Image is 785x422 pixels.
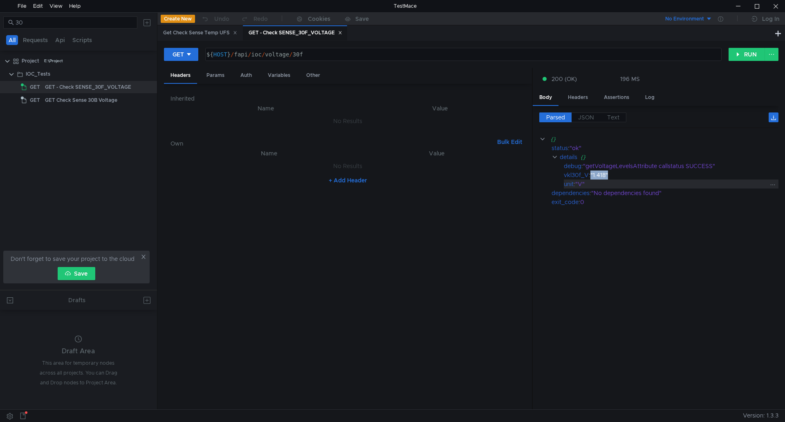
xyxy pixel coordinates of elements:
span: Version: 1.3.3 [743,410,778,422]
div: IOC_Tests [26,68,50,80]
div: : [564,162,778,171]
div: : [552,144,778,153]
div: "No dependencies found" [591,189,769,198]
div: Params [200,68,231,83]
span: GET [30,81,40,93]
div: Other [300,68,327,83]
th: Name [184,148,354,158]
button: Create New [161,15,195,23]
div: Get Check Sense Temp UFS [163,29,237,37]
div: : [564,180,778,189]
th: Name [177,103,354,113]
nz-embed-empty: No Results [333,162,362,170]
button: Undo [195,13,235,25]
div: 0 [580,198,768,207]
span: Parsed [546,114,565,121]
input: Search... [16,18,132,27]
div: Drafts [68,295,85,305]
span: GET [30,94,40,106]
div: Assertions [597,90,636,105]
div: debug [564,162,581,171]
div: "V" [575,180,767,189]
span: Text [607,114,619,121]
div: Log [639,90,661,105]
div: Body [533,90,558,106]
button: All [6,35,18,45]
span: 200 (OK) [552,74,577,83]
div: Headers [164,68,197,84]
button: Save [58,267,95,280]
div: Auth [234,68,258,83]
div: Redo [253,14,268,24]
nz-embed-empty: No Results [333,117,362,125]
div: E:\Project [44,55,63,67]
button: Scripts [70,35,94,45]
div: Cookies [308,14,330,24]
span: Don't forget to save your project to the cloud [11,254,135,264]
div: Log In [762,14,779,24]
th: Value [354,148,519,158]
button: + Add Header [325,175,370,185]
span: JSON [578,114,594,121]
div: : [564,171,778,180]
div: : [552,189,778,198]
button: Requests [20,35,50,45]
div: details [560,153,577,162]
div: Variables [261,68,297,83]
div: Headers [561,90,594,105]
div: {} [551,135,767,144]
button: No Environment [655,12,712,25]
div: vkl30f_V [564,171,589,180]
div: GET - Check SENSE_30F_VOLTAGE [45,81,131,93]
button: Bulk Edit [494,137,525,147]
div: status [552,144,568,153]
button: Api [53,35,67,45]
div: GET - Check SENSE_30F_VOLTAGE [249,29,342,37]
div: No Environment [665,15,704,23]
div: exit_code [552,198,579,207]
button: RUN [729,48,765,61]
div: Project [22,55,39,67]
div: GET [173,50,184,59]
div: Undo [214,14,229,24]
div: GET Check Sense 30B Voltage [45,94,117,106]
div: "ok" [570,144,768,153]
div: {} [581,153,768,162]
div: dependencies [552,189,590,198]
h6: Own [170,139,494,148]
div: "getVoltageLevelsAttribute callstatus SUCCESS" [583,162,768,171]
div: "1.418" [590,171,768,180]
h6: Inherited [170,94,525,103]
th: Value [354,103,525,113]
button: Redo [235,13,274,25]
div: unit [564,180,574,189]
div: : [552,198,778,207]
div: 196 MS [620,75,640,83]
div: Save [355,16,369,22]
button: GET [164,48,198,61]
